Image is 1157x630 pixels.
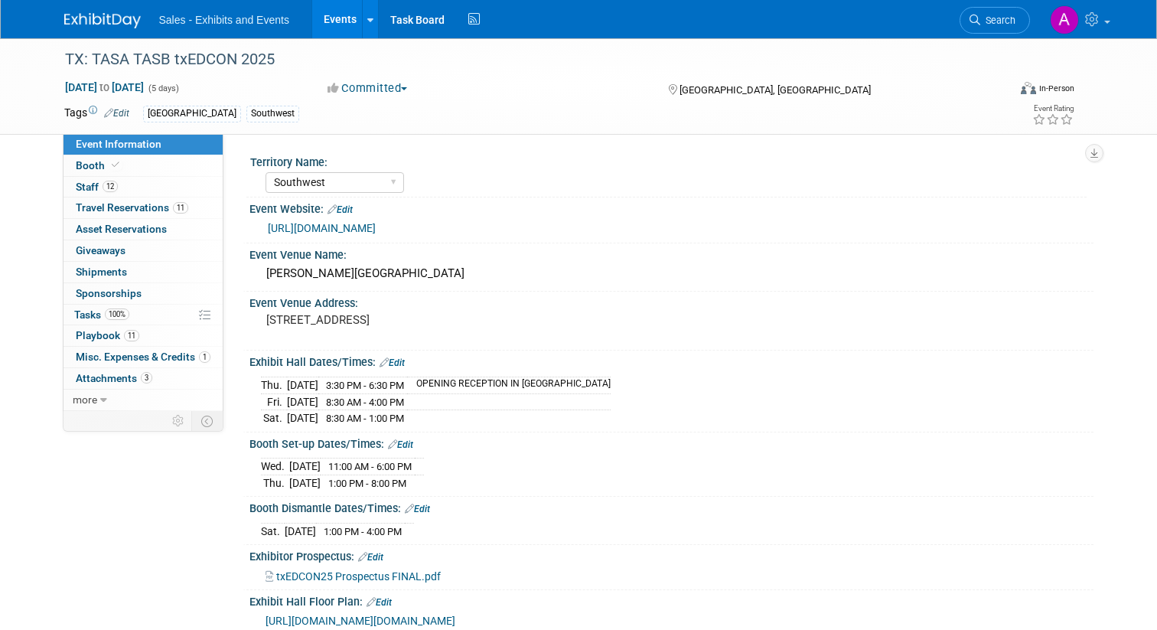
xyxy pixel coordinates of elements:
[328,478,406,489] span: 1:00 PM - 8:00 PM
[261,262,1082,286] div: [PERSON_NAME][GEOGRAPHIC_DATA]
[64,347,223,367] a: Misc. Expenses & Credits1
[380,357,405,368] a: Edit
[287,377,318,393] td: [DATE]
[73,393,97,406] span: more
[388,439,413,450] a: Edit
[1038,83,1074,94] div: In-Person
[980,15,1015,26] span: Search
[249,590,1093,610] div: Exhibit Hall Floor Plan:
[173,202,188,214] span: 11
[104,108,129,119] a: Edit
[249,545,1093,565] div: Exhibitor Prospectus:
[358,552,383,563] a: Edit
[64,197,223,218] a: Travel Reservations11
[143,106,241,122] div: [GEOGRAPHIC_DATA]
[64,105,129,122] td: Tags
[249,351,1093,370] div: Exhibit Hall Dates/Times:
[165,411,192,431] td: Personalize Event Tab Strip
[76,159,122,171] span: Booth
[285,523,316,539] td: [DATE]
[76,138,161,150] span: Event Information
[250,151,1087,170] div: Territory Name:
[261,393,287,410] td: Fri.
[191,411,223,431] td: Toggle Event Tabs
[64,368,223,389] a: Attachments3
[76,372,152,384] span: Attachments
[64,13,141,28] img: ExhibitDay
[199,351,210,363] span: 1
[124,330,139,341] span: 11
[64,305,223,325] a: Tasks100%
[76,351,210,363] span: Misc. Expenses & Credits
[1050,5,1079,34] img: Ale Gonzalez
[261,475,289,491] td: Thu.
[1032,105,1074,113] div: Event Rating
[64,80,145,94] span: [DATE] [DATE]
[324,526,402,537] span: 1:00 PM - 4:00 PM
[249,292,1093,311] div: Event Venue Address:
[64,240,223,261] a: Giveaways
[289,475,321,491] td: [DATE]
[249,243,1093,263] div: Event Venue Name:
[249,197,1093,217] div: Event Website:
[266,570,441,583] a: txEDCON25 Prospectus FINAL.pdf
[1021,82,1036,94] img: Format-Inperson.png
[97,81,112,93] span: to
[405,504,430,514] a: Edit
[64,390,223,410] a: more
[64,262,223,282] a: Shipments
[64,325,223,346] a: Playbook11
[76,287,142,299] span: Sponsorships
[76,181,118,193] span: Staff
[64,283,223,304] a: Sponsorships
[103,181,118,192] span: 12
[64,177,223,197] a: Staff12
[925,80,1074,103] div: Event Format
[680,84,871,96] span: [GEOGRAPHIC_DATA], [GEOGRAPHIC_DATA]
[76,329,139,341] span: Playbook
[261,410,287,426] td: Sat.
[326,397,404,408] span: 8:30 AM - 4:00 PM
[287,410,318,426] td: [DATE]
[76,244,125,256] span: Giveaways
[276,570,441,583] span: txEDCON25 Prospectus FINAL.pdf
[105,308,129,320] span: 100%
[249,497,1093,517] div: Booth Dismantle Dates/Times:
[960,7,1030,34] a: Search
[266,313,585,327] pre: [STREET_ADDRESS]
[268,222,376,234] a: [URL][DOMAIN_NAME]
[147,83,179,93] span: (5 days)
[64,134,223,155] a: Event Information
[261,523,285,539] td: Sat.
[326,380,404,391] span: 3:30 PM - 6:30 PM
[112,161,119,169] i: Booth reservation complete
[266,615,455,627] a: [URL][DOMAIN_NAME][DOMAIN_NAME]
[76,223,167,235] span: Asset Reservations
[141,372,152,384] span: 3
[322,80,413,96] button: Committed
[261,377,287,393] td: Thu.
[407,377,611,393] td: OPENING RECEPTION IN [GEOGRAPHIC_DATA]
[64,219,223,240] a: Asset Reservations
[74,308,129,321] span: Tasks
[246,106,299,122] div: Southwest
[60,46,989,73] div: TX: TASA TASB txEDCON 2025
[76,266,127,278] span: Shipments
[367,597,392,608] a: Edit
[289,459,321,475] td: [DATE]
[159,14,289,26] span: Sales - Exhibits and Events
[64,155,223,176] a: Booth
[249,433,1093,452] div: Booth Set-up Dates/Times:
[287,393,318,410] td: [DATE]
[76,201,188,214] span: Travel Reservations
[328,461,412,472] span: 11:00 AM - 6:00 PM
[326,413,404,424] span: 8:30 AM - 1:00 PM
[328,204,353,215] a: Edit
[261,459,289,475] td: Wed.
